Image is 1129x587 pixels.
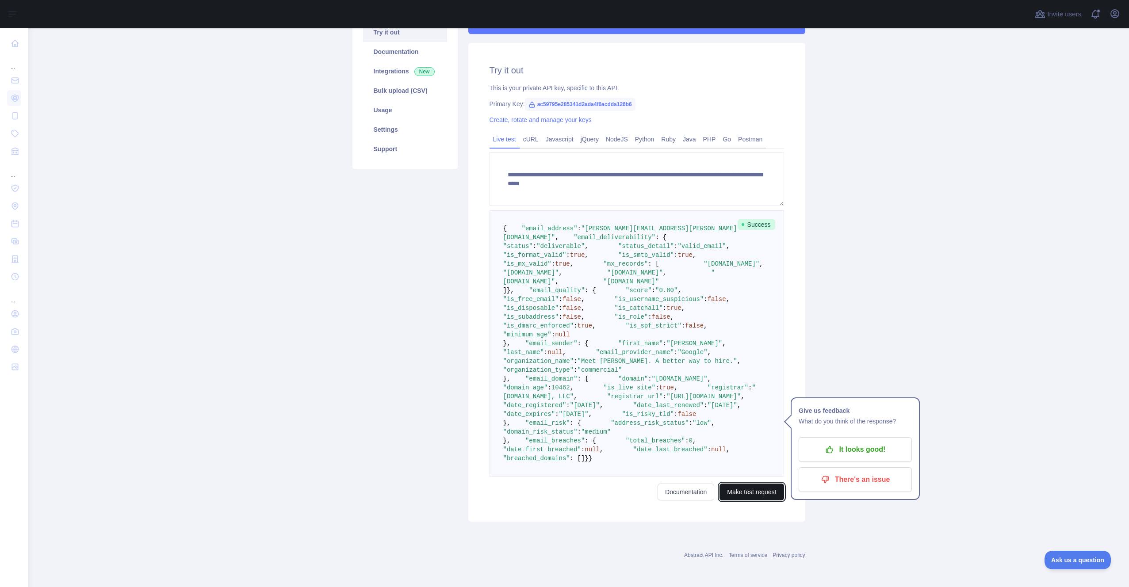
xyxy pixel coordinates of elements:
[677,243,726,250] span: "valid_email"
[677,349,707,356] span: "Google"
[363,81,447,100] a: Bulk upload (CSV)
[555,331,570,338] span: null
[503,366,574,374] span: "organization_type"
[7,161,21,179] div: ...
[574,234,655,241] span: "email_deliverability"
[603,260,648,267] span: "mx_records"
[726,243,730,250] span: ,
[615,313,648,320] span: "is_role"
[563,305,581,312] span: false
[559,305,563,312] span: :
[726,296,730,303] span: ,
[490,64,784,76] h2: Try it out
[503,243,533,250] span: "status"
[603,278,659,285] span: "[DOMAIN_NAME]"
[689,437,693,444] span: 0
[581,428,611,435] span: "medium"
[684,552,723,558] a: Abstract API Inc.
[626,437,685,444] span: "total_breaches"
[363,139,447,159] a: Support
[578,340,589,347] span: : {
[603,384,655,391] span: "is_live_site"
[585,243,588,250] span: ,
[681,305,685,312] span: ,
[547,384,551,391] span: :
[363,120,447,139] a: Settings
[503,402,566,409] span: "date_registered"
[592,322,596,329] span: ,
[574,366,577,374] span: :
[363,23,447,42] a: Try it out
[566,402,570,409] span: :
[666,393,741,400] span: "[URL][DOMAIN_NAME]"
[547,349,563,356] span: null
[748,384,752,391] span: :
[559,411,589,418] span: "[DATE]"
[503,455,570,462] span: "breached_domains"
[581,313,585,320] span: ,
[711,419,715,427] span: ,
[503,260,551,267] span: "is_mx_valid"
[677,411,696,418] span: false
[737,402,741,409] span: ,
[503,225,737,241] span: "[PERSON_NAME][EMAIL_ADDRESS][PERSON_NAME][DOMAIN_NAME]"
[503,349,544,356] span: "last_name"
[615,305,663,312] span: "is_catchall"
[559,269,563,276] span: ,
[578,358,737,365] span: "Meet [PERSON_NAME]. A better way to hire."
[585,287,596,294] span: : {
[658,484,714,500] a: Documentation
[559,296,563,303] span: :
[551,384,570,391] span: 10462
[618,252,674,259] span: "is_smtp_valid"
[578,428,581,435] span: :
[570,455,585,462] span: : []
[663,393,666,400] span: :
[544,349,547,356] span: :
[735,132,766,146] a: Postman
[737,358,741,365] span: ,
[525,437,585,444] span: "email_breaches"
[719,484,784,500] button: Make test request
[585,437,596,444] span: : {
[503,384,548,391] span: "domain_age"
[652,375,708,382] span: "[DOMAIN_NAME]"
[773,552,805,558] a: Privacy policy
[585,455,588,462] span: }
[578,375,589,382] span: : {
[363,100,447,120] a: Usage
[622,411,674,418] span: "is_risky_tld"
[708,349,711,356] span: ,
[7,53,21,71] div: ...
[659,384,674,391] span: true
[536,243,585,250] span: "deliverable"
[533,243,536,250] span: :
[503,313,559,320] span: "is_subaddress"
[674,411,677,418] span: :
[570,419,581,427] span: : {
[563,313,581,320] span: false
[563,349,566,356] span: ,
[679,132,700,146] a: Java
[525,419,570,427] span: "email_risk"
[503,375,511,382] span: },
[1045,551,1111,569] iframe: Toggle Customer Support
[503,225,507,232] span: {
[525,98,635,111] span: ac59795e285341d2ada4f6acdda126b6
[529,287,585,294] span: "email_quality"
[711,446,726,453] span: null
[503,411,555,418] span: "date_expires"
[503,437,511,444] span: },
[799,416,912,427] p: What do you think of the response?
[704,322,707,329] span: ,
[551,260,555,267] span: :
[729,552,767,558] a: Terms of service
[555,411,559,418] span: :
[704,260,759,267] span: "[DOMAIN_NAME]"
[700,132,719,146] a: PHP
[503,252,566,259] span: "is_format_valid"
[655,287,677,294] span: "0.80"
[618,375,648,382] span: "domain"
[607,269,663,276] span: "[DOMAIN_NAME]"
[551,331,555,338] span: :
